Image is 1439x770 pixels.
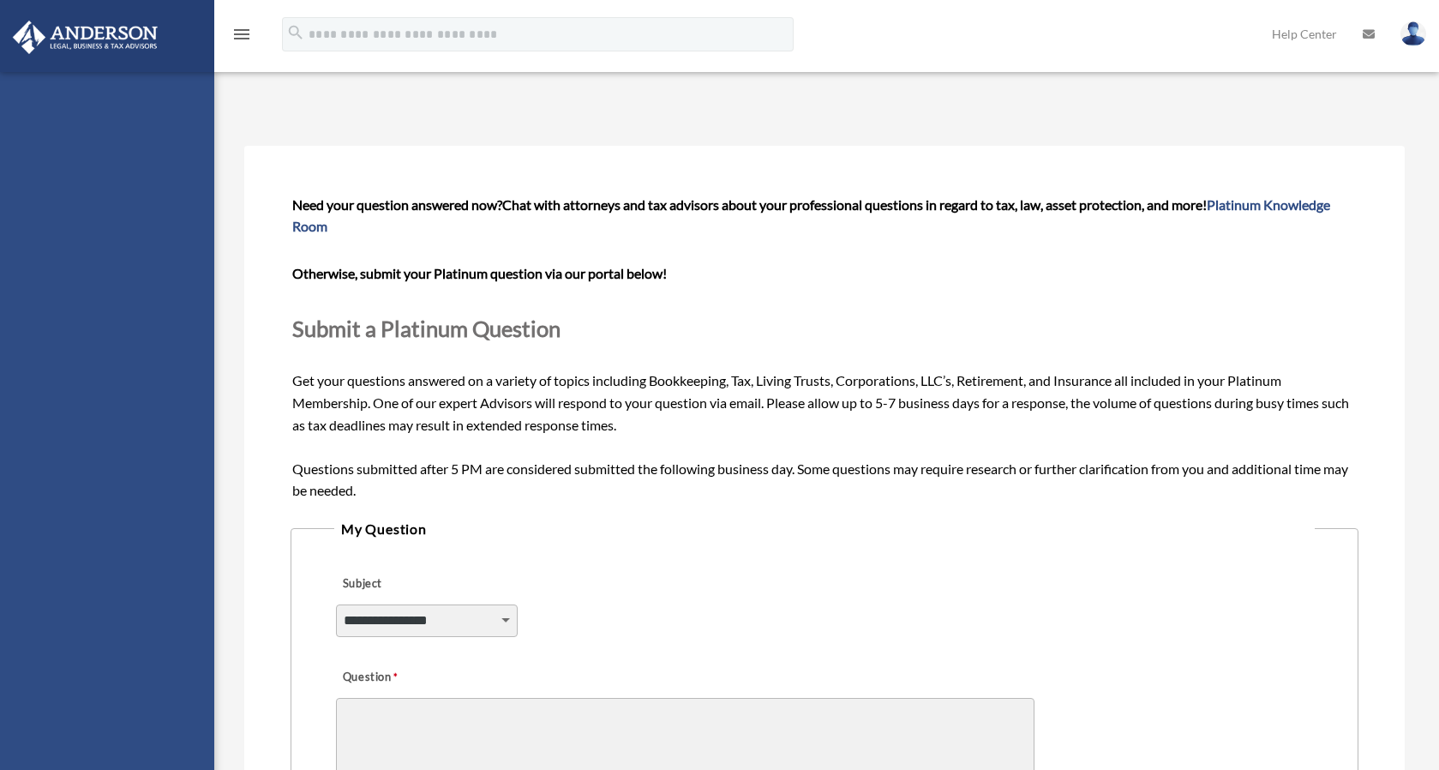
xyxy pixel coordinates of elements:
[8,21,163,54] img: Anderson Advisors Platinum Portal
[336,572,499,596] label: Subject
[292,196,1330,235] span: Chat with attorneys and tax advisors about your professional questions in regard to tax, law, ass...
[292,316,561,341] span: Submit a Platinum Question
[292,265,667,281] b: Otherwise, submit your Platinum question via our portal below!
[1400,21,1426,46] img: User Pic
[286,23,305,42] i: search
[292,196,502,213] span: Need your question answered now?
[231,30,252,45] a: menu
[334,517,1315,541] legend: My Question
[336,666,469,690] label: Question
[292,196,1357,499] span: Get your questions answered on a variety of topics including Bookkeeping, Tax, Living Trusts, Cor...
[231,24,252,45] i: menu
